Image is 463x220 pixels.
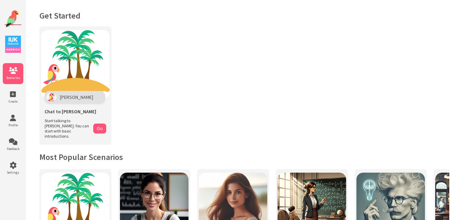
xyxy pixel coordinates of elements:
[3,147,23,151] span: Feedback
[93,124,106,134] button: Go
[3,170,23,175] span: Settings
[3,123,23,127] span: Profile
[3,99,23,104] span: Create
[46,93,57,102] img: Polly
[3,76,23,80] span: Scenarios
[39,152,449,162] h2: Most Popular Scenarios
[45,108,96,115] span: Chat to [PERSON_NAME]
[41,30,110,99] img: Chat with Polly
[5,36,21,53] img: IUK Logo
[39,10,449,21] h1: Get Started
[60,94,93,100] span: [PERSON_NAME]
[4,10,22,27] img: Website Logo
[45,118,90,139] span: Start talking to [PERSON_NAME]. You can start with basic introductions.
